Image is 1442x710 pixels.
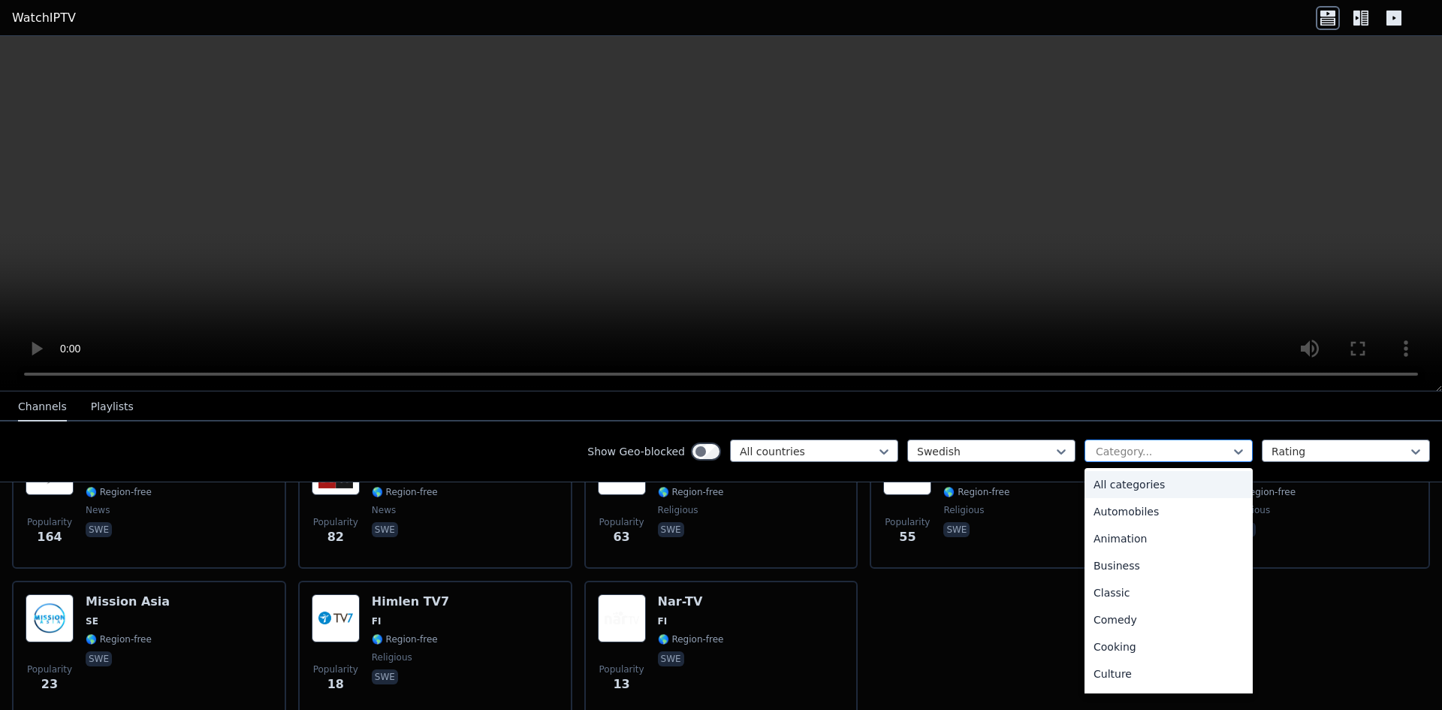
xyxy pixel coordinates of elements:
[372,522,398,537] p: swe
[27,516,72,528] span: Popularity
[372,615,382,627] span: FI
[86,504,110,516] span: news
[1229,486,1296,498] span: 🌎 Region-free
[1085,471,1253,498] div: All categories
[1085,498,1253,525] div: Automobiles
[599,663,644,675] span: Popularity
[658,651,684,666] p: swe
[372,594,449,609] h6: Himlen TV7
[86,522,112,537] p: swe
[943,504,984,516] span: religious
[1085,579,1253,606] div: Classic
[372,651,412,663] span: religious
[27,663,72,675] span: Popularity
[372,486,438,498] span: 🌎 Region-free
[943,522,970,537] p: swe
[899,528,916,546] span: 55
[91,393,134,421] button: Playlists
[1085,633,1253,660] div: Cooking
[658,504,698,516] span: religious
[327,528,344,546] span: 82
[613,528,629,546] span: 63
[37,528,62,546] span: 164
[658,615,668,627] span: FI
[372,669,398,684] p: swe
[1085,552,1253,579] div: Business
[86,594,170,609] h6: Mission Asia
[658,594,724,609] h6: Nar-TV
[86,615,98,627] span: SE
[86,651,112,666] p: swe
[86,486,152,498] span: 🌎 Region-free
[312,594,360,642] img: Himlen TV7
[12,9,76,27] a: WatchIPTV
[1085,660,1253,687] div: Culture
[372,633,438,645] span: 🌎 Region-free
[587,444,685,459] label: Show Geo-blocked
[943,486,1009,498] span: 🌎 Region-free
[86,633,152,645] span: 🌎 Region-free
[658,633,724,645] span: 🌎 Region-free
[313,516,358,528] span: Popularity
[885,516,930,528] span: Popularity
[613,675,629,693] span: 13
[598,594,646,642] img: Nar-TV
[41,675,58,693] span: 23
[327,675,344,693] span: 18
[372,504,396,516] span: news
[1085,525,1253,552] div: Animation
[658,522,684,537] p: swe
[26,594,74,642] img: Mission Asia
[1085,606,1253,633] div: Comedy
[599,516,644,528] span: Popularity
[313,663,358,675] span: Popularity
[658,486,724,498] span: 🌎 Region-free
[18,393,67,421] button: Channels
